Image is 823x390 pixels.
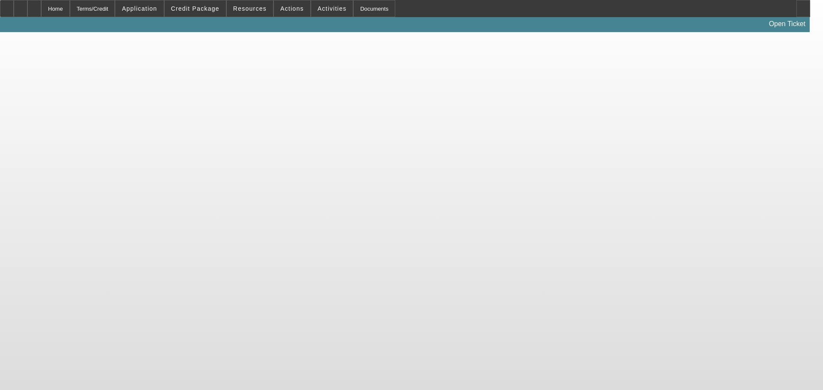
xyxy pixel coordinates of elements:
span: Activities [318,5,347,12]
a: Open Ticket [766,17,809,31]
span: Actions [280,5,304,12]
button: Application [115,0,163,17]
span: Resources [233,5,267,12]
button: Activities [311,0,353,17]
button: Resources [227,0,273,17]
button: Credit Package [165,0,226,17]
span: Credit Package [171,5,219,12]
span: Application [122,5,157,12]
button: Actions [274,0,310,17]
